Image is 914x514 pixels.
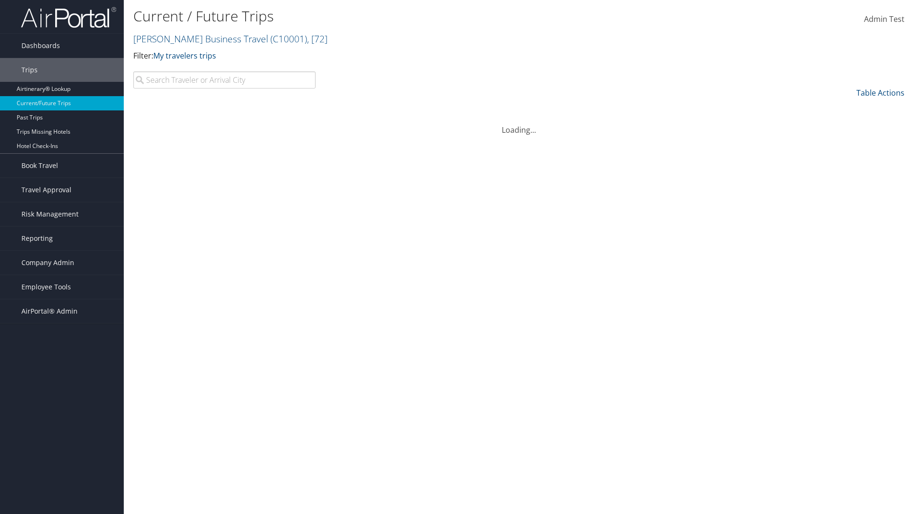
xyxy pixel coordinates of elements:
[856,88,904,98] a: Table Actions
[21,251,74,275] span: Company Admin
[133,6,647,26] h1: Current / Future Trips
[864,5,904,34] a: Admin Test
[133,113,904,136] div: Loading...
[21,6,116,29] img: airportal-logo.png
[21,58,38,82] span: Trips
[21,34,60,58] span: Dashboards
[21,275,71,299] span: Employee Tools
[21,227,53,250] span: Reporting
[270,32,307,45] span: ( C10001 )
[864,14,904,24] span: Admin Test
[133,71,316,89] input: Search Traveler or Arrival City
[21,299,78,323] span: AirPortal® Admin
[133,50,647,62] p: Filter:
[133,32,328,45] a: [PERSON_NAME] Business Travel
[21,154,58,178] span: Book Travel
[307,32,328,45] span: , [ 72 ]
[21,202,79,226] span: Risk Management
[21,178,71,202] span: Travel Approval
[153,50,216,61] a: My travelers trips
